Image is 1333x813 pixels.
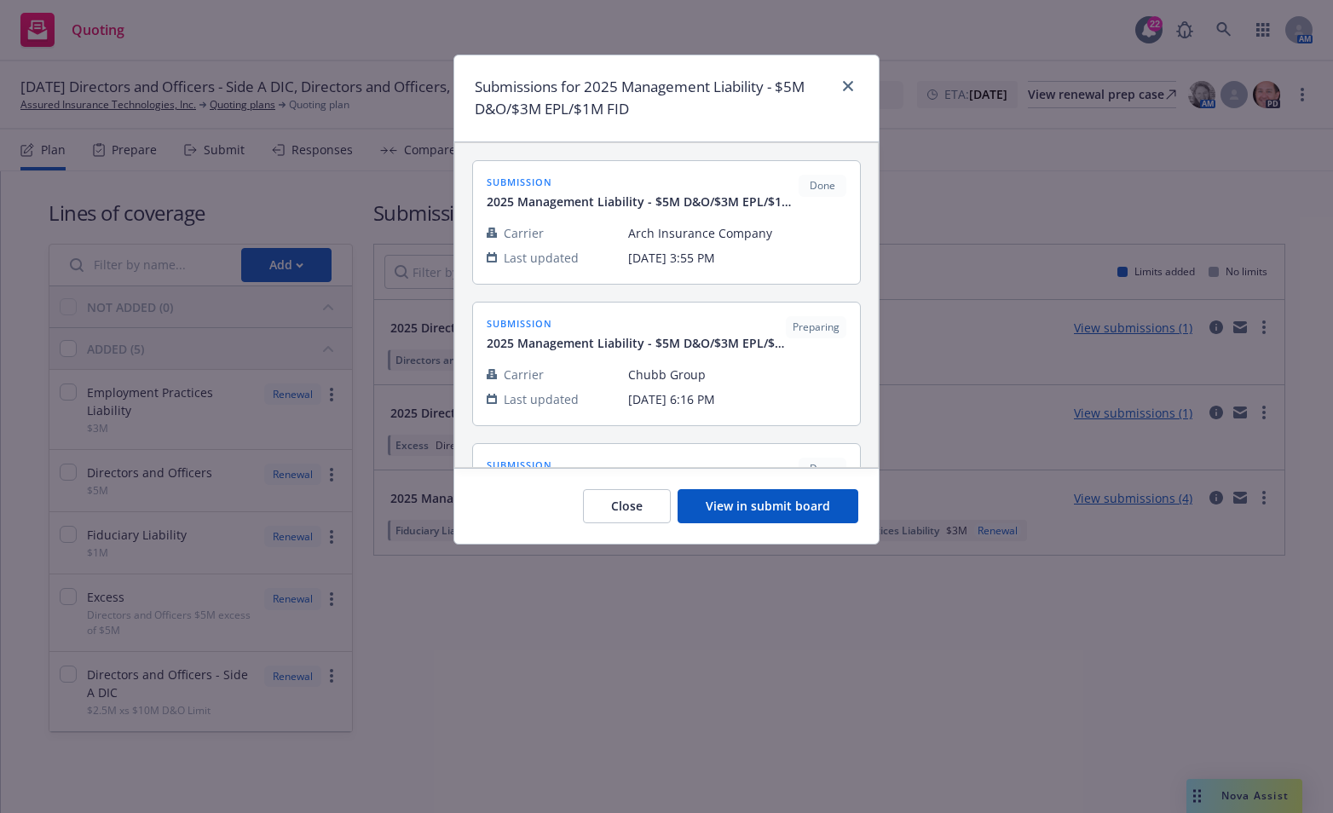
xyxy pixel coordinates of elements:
[487,193,799,210] span: 2025 Management Liability - $5M D&O/$3M EPL/$1M FID
[805,461,840,476] span: Done
[628,249,846,267] span: [DATE] 3:55 PM
[628,390,846,408] span: [DATE] 6:16 PM
[805,178,840,193] span: Done
[487,316,786,331] span: submission
[487,334,786,352] span: 2025 Management Liability - $5M D&O/$3M EPL/$1M FID
[504,249,579,267] span: Last updated
[475,76,831,121] h1: Submissions for 2025 Management Liability - $5M D&O/$3M EPL/$1M FID
[838,76,858,96] a: close
[583,489,671,523] button: Close
[793,320,840,335] span: Preparing
[504,224,544,242] span: Carrier
[487,458,799,472] span: submission
[504,390,579,408] span: Last updated
[678,489,858,523] button: View in submit board
[487,175,799,189] span: submission
[628,224,846,242] span: Arch Insurance Company
[504,366,544,383] span: Carrier
[628,366,846,383] span: Chubb Group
